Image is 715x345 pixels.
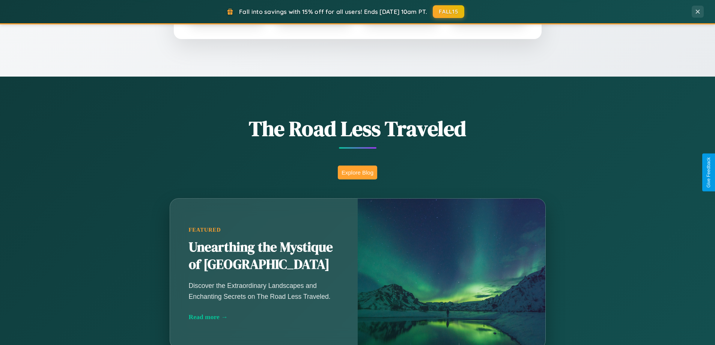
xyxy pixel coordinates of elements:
span: Fall into savings with 15% off for all users! Ends [DATE] 10am PT. [239,8,427,15]
button: FALL15 [433,5,464,18]
h2: Unearthing the Mystique of [GEOGRAPHIC_DATA] [189,239,339,273]
div: Give Feedback [706,157,711,188]
h1: The Road Less Traveled [132,114,583,143]
p: Discover the Extraordinary Landscapes and Enchanting Secrets on The Road Less Traveled. [189,280,339,301]
div: Read more → [189,313,339,321]
button: Explore Blog [338,166,377,179]
div: Featured [189,227,339,233]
